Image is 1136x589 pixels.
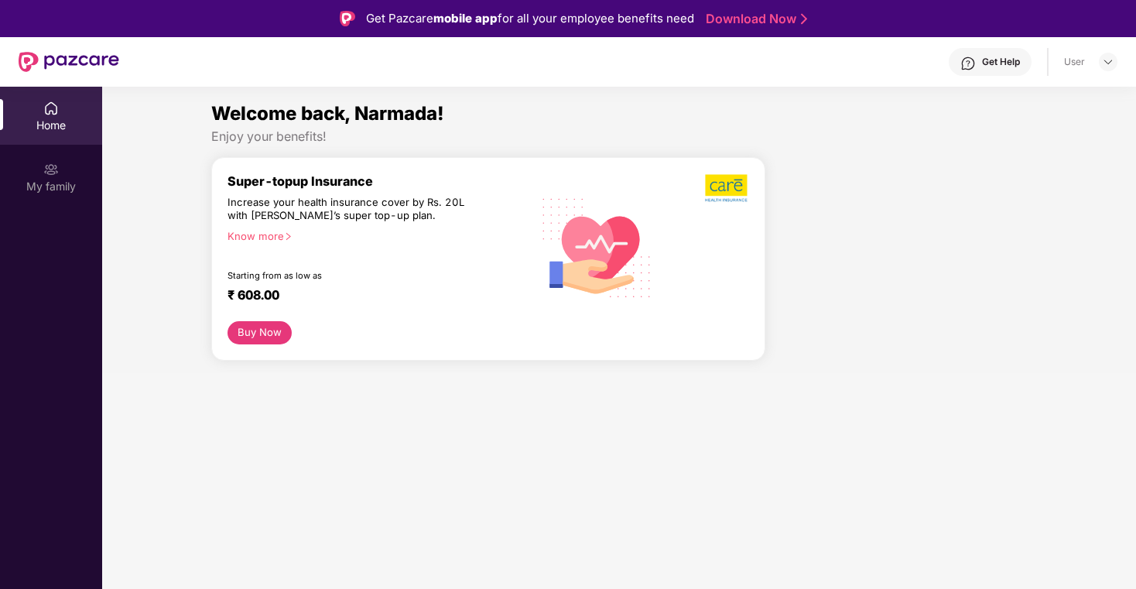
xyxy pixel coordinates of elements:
[211,102,444,125] span: Welcome back, Narmada!
[982,56,1020,68] div: Get Help
[801,11,807,27] img: Stroke
[228,230,522,241] div: Know more
[228,196,465,223] div: Increase your health insurance cover by Rs. 20L with [PERSON_NAME]’s super top-up plan.
[19,52,119,72] img: New Pazcare Logo
[1064,56,1085,68] div: User
[284,232,293,241] span: right
[228,270,466,281] div: Starting from as low as
[706,11,802,27] a: Download Now
[705,173,749,203] img: b5dec4f62d2307b9de63beb79f102df3.png
[43,162,59,177] img: svg+xml;base64,PHN2ZyB3aWR0aD0iMjAiIGhlaWdodD0iMjAiIHZpZXdCb3g9IjAgMCAyMCAyMCIgZmlsbD0ibm9uZSIgeG...
[532,180,662,313] img: svg+xml;base64,PHN2ZyB4bWxucz0iaHR0cDovL3d3dy53My5vcmcvMjAwMC9zdmciIHhtbG5zOnhsaW5rPSJodHRwOi8vd3...
[433,11,498,26] strong: mobile app
[366,9,694,28] div: Get Pazcare for all your employee benefits need
[1102,56,1114,68] img: svg+xml;base64,PHN2ZyBpZD0iRHJvcGRvd24tMzJ4MzIiIHhtbG5zPSJodHRwOi8vd3d3LnczLm9yZy8yMDAwL3N2ZyIgd2...
[43,101,59,116] img: svg+xml;base64,PHN2ZyBpZD0iSG9tZSIgeG1sbnM9Imh0dHA6Ly93d3cudzMub3JnLzIwMDAvc3ZnIiB3aWR0aD0iMjAiIG...
[228,287,516,306] div: ₹ 608.00
[340,11,355,26] img: Logo
[228,173,532,189] div: Super-topup Insurance
[228,321,292,344] button: Buy Now
[960,56,976,71] img: svg+xml;base64,PHN2ZyBpZD0iSGVscC0zMngzMiIgeG1sbnM9Imh0dHA6Ly93d3cudzMub3JnLzIwMDAvc3ZnIiB3aWR0aD...
[211,128,1027,145] div: Enjoy your benefits!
